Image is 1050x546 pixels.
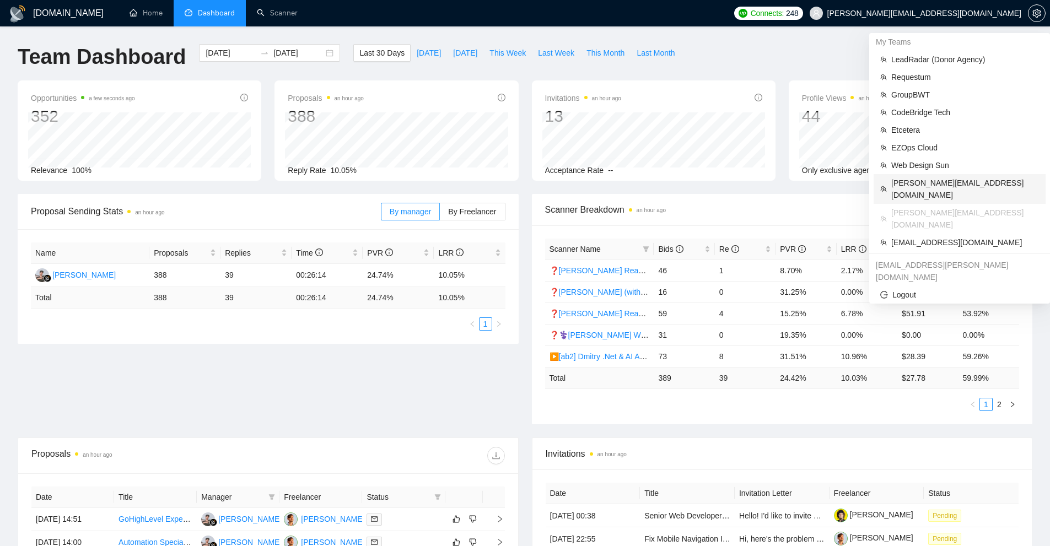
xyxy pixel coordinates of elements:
[786,7,798,19] span: 248
[483,44,532,62] button: This Week
[18,44,186,70] h1: Team Dashboard
[993,398,1005,410] a: 2
[637,47,675,59] span: Last Month
[644,511,893,520] a: Senior Web Developer Needed (Microsoft Certified for Web Applications)
[880,289,1039,301] span: Logout
[260,48,269,57] span: swap-right
[390,207,431,216] span: By manager
[434,494,441,500] span: filter
[959,345,1019,367] td: 59.26%
[654,345,714,367] td: 73
[288,91,364,105] span: Proposals
[31,287,149,309] td: Total
[798,245,806,253] span: info-circle
[89,95,134,101] time: a few seconds ago
[469,515,477,523] span: dislike
[715,324,776,345] td: 0
[1029,9,1045,18] span: setting
[550,245,601,253] span: Scanner Name
[891,71,1039,83] span: Requestum
[897,345,958,367] td: $28.39
[858,95,887,101] time: an hour ago
[891,106,1039,118] span: CodeBridge Tech
[959,324,1019,345] td: 0.00%
[198,8,235,18] span: Dashboard
[288,166,326,175] span: Reply Rate
[197,486,279,508] th: Manager
[597,451,627,457] time: an hour ago
[367,248,393,257] span: PVR
[31,166,67,175] span: Relevance
[993,398,1006,411] li: 2
[654,260,714,281] td: 46
[802,106,888,127] div: 44
[35,270,116,279] a: RF[PERSON_NAME]
[959,367,1019,388] td: 59.99 %
[780,245,806,253] span: PVR
[891,207,1039,231] span: [PERSON_NAME][EMAIL_ADDRESS][DOMAIN_NAME]
[466,317,479,331] li: Previous Page
[928,533,961,545] span: Pending
[592,95,621,101] time: an hour ago
[154,247,208,259] span: Proposals
[31,242,149,264] th: Name
[880,239,887,246] span: team
[545,91,621,105] span: Invitations
[715,367,776,388] td: 39
[31,508,114,531] td: [DATE] 14:51
[114,508,197,531] td: GoHighLevel Expert Needed for Website & Funnel Development
[450,512,463,526] button: like
[447,44,483,62] button: [DATE]
[970,401,976,408] span: left
[859,245,866,253] span: info-circle
[550,352,685,361] a: ▶️[ab2] Dmitry .Net & AI Agency "loom"
[149,242,220,264] th: Proposals
[880,74,887,80] span: team
[837,281,897,302] td: 0.00%
[371,539,378,545] span: mail
[492,317,505,331] li: Next Page
[201,491,264,503] span: Manager
[776,260,836,281] td: 8.70%
[812,9,820,17] span: user
[489,47,526,59] span: This Week
[331,166,357,175] span: 10.05%
[1009,401,1016,408] span: right
[880,291,888,299] span: logout
[201,537,282,546] a: RF[PERSON_NAME]
[830,483,924,504] th: Freelancer
[755,94,762,101] span: info-circle
[637,207,666,213] time: an hour ago
[315,248,323,256] span: info-circle
[834,509,848,522] img: c1pZyiSLbb1te-Lhm9hPMPfOPBOepDqSx71n49bKkmmC2mk-jMUorjQ2WzIbMJfHwL
[411,44,447,62] button: [DATE]
[448,207,496,216] span: By Freelancer
[880,215,887,222] span: team
[292,287,363,309] td: 00:26:14
[776,324,836,345] td: 19.35%
[35,268,49,282] img: RF
[928,511,966,520] a: Pending
[643,246,649,252] span: filter
[891,124,1039,136] span: Etcetera
[891,53,1039,66] span: LeadRadar (Donor Agency)
[371,516,378,522] span: mail
[654,302,714,324] td: 59
[841,245,866,253] span: LRR
[550,266,721,275] a: ❓[PERSON_NAME] React Agency (check 04-16)
[453,47,477,59] span: [DATE]
[545,203,1020,217] span: Scanner Breakdown
[715,281,776,302] td: 0
[966,398,979,411] button: left
[586,47,624,59] span: This Month
[891,159,1039,171] span: Web Design Sun
[644,534,846,543] a: Fix Mobile Navigation Issue in Gohighlevel Website Builder
[31,91,135,105] span: Opportunities
[631,44,681,62] button: Last Month
[1006,398,1019,411] button: right
[802,91,888,105] span: Profile Views
[880,127,887,133] span: team
[260,48,269,57] span: to
[292,264,363,287] td: 00:26:14
[434,287,505,309] td: 10.05 %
